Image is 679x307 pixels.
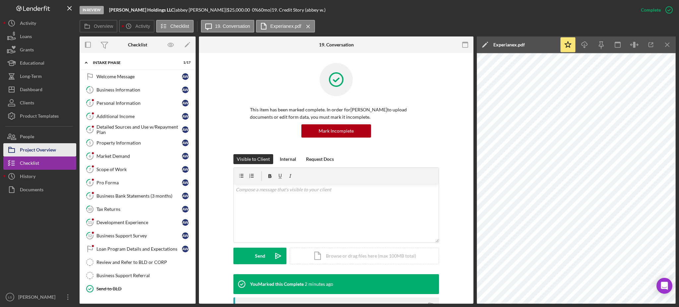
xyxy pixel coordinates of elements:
button: Request Docs [303,154,337,164]
div: Personal Information [96,100,182,106]
div: Complete [641,3,661,17]
button: 19. Conversation [201,20,255,32]
div: Intake Phase [93,61,174,65]
a: 11Development Experienceaw [83,216,192,229]
text: LS [8,295,12,299]
a: Loans [3,30,76,43]
button: Overview [80,20,117,32]
tspan: 12 [88,233,92,238]
button: Visible to Client [233,154,273,164]
p: This item has been marked complete. In order for [PERSON_NAME] to upload documents or edit form d... [250,106,422,121]
a: 5Property Informationaw [83,136,192,150]
div: Business Bank Statements (3 months) [96,193,182,199]
a: Clients [3,96,76,109]
div: You Marked this Complete [250,281,304,287]
a: 2Personal Informationaw [83,96,192,110]
div: a w [182,126,189,133]
button: Grants [3,43,76,56]
div: [PERSON_NAME] [17,290,60,305]
div: a w [182,206,189,213]
div: Scope of Work [96,167,182,172]
div: a w [182,193,189,199]
button: LS[PERSON_NAME] [3,290,76,304]
div: Send to BLD [96,286,192,291]
div: | [109,7,175,13]
label: Overview [94,24,113,29]
div: a w [182,166,189,173]
div: Business Information [96,87,182,92]
label: 19. Conversation [215,24,250,29]
button: Product Templates [3,109,76,123]
div: a w [182,153,189,159]
div: Grants [20,43,34,58]
div: Educational [20,56,44,71]
tspan: 3 [89,114,91,118]
button: Activity [3,17,76,30]
div: Market Demand [96,153,182,159]
a: Send to BLD [83,282,192,295]
tspan: 8 [89,180,91,185]
button: History [3,170,76,183]
a: Welcome Messageaw [83,70,192,83]
a: 4Detailed Sources and Use w/Repayment Planaw [83,123,192,136]
div: Request Docs [306,154,334,164]
div: a w [182,87,189,93]
a: 1Business Informationaw [83,83,192,96]
div: Experianex.pdf [493,42,525,47]
button: Dashboard [3,83,76,96]
label: Checklist [170,24,189,29]
div: a w [182,100,189,106]
div: Property Information [96,140,182,146]
div: Additional Income [96,114,182,119]
div: Detailed Sources and Use w/Repayment Plan [96,124,182,135]
div: a w [182,73,189,80]
button: Checklist [3,156,76,170]
button: Long-Term [3,70,76,83]
div: Review and Refer to BLD or CORP [96,260,192,265]
tspan: 5 [89,141,91,145]
a: 12Business Support Surveyaw [83,229,192,242]
button: Experianex.pdf [256,20,315,32]
div: Product Templates [20,109,59,124]
div: a w [182,219,189,226]
time: 2025-08-25 16:57 [305,281,333,287]
div: $25,000.00 [227,7,252,13]
label: Activity [135,24,150,29]
tspan: 9 [89,194,91,198]
div: abbey [PERSON_NAME] | [175,7,227,13]
div: Send [255,248,265,264]
button: Checklist [156,20,194,32]
div: People [20,130,34,145]
a: Loan Program Details and Expectationsaw [83,242,192,256]
div: Visible to Client [237,154,270,164]
tspan: 6 [89,154,91,158]
a: 8Pro Formaaw [83,176,192,189]
tspan: 2 [89,101,91,105]
div: 1 / 17 [179,61,191,65]
tspan: 4 [89,127,91,132]
label: Experianex.pdf [270,24,301,29]
div: Loan Program Details and Expectations [96,246,182,252]
div: Development Experience [96,220,182,225]
div: Loans [20,30,32,45]
div: Project Overview [20,143,56,158]
div: Pro Forma [96,180,182,185]
button: Mark Incomplete [301,124,371,138]
div: Clients [20,96,34,111]
div: Tax Returns [96,207,182,212]
button: Documents [3,183,76,196]
div: 19. Conversation [319,42,354,47]
a: 10Tax Returnsaw [83,203,192,216]
a: Project Overview [3,143,76,156]
a: Review and Refer to BLD or CORP [83,256,192,269]
div: Checklist [20,156,39,171]
a: Educational [3,56,76,70]
div: History [20,170,35,185]
div: Checklist [128,42,147,47]
button: People [3,130,76,143]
